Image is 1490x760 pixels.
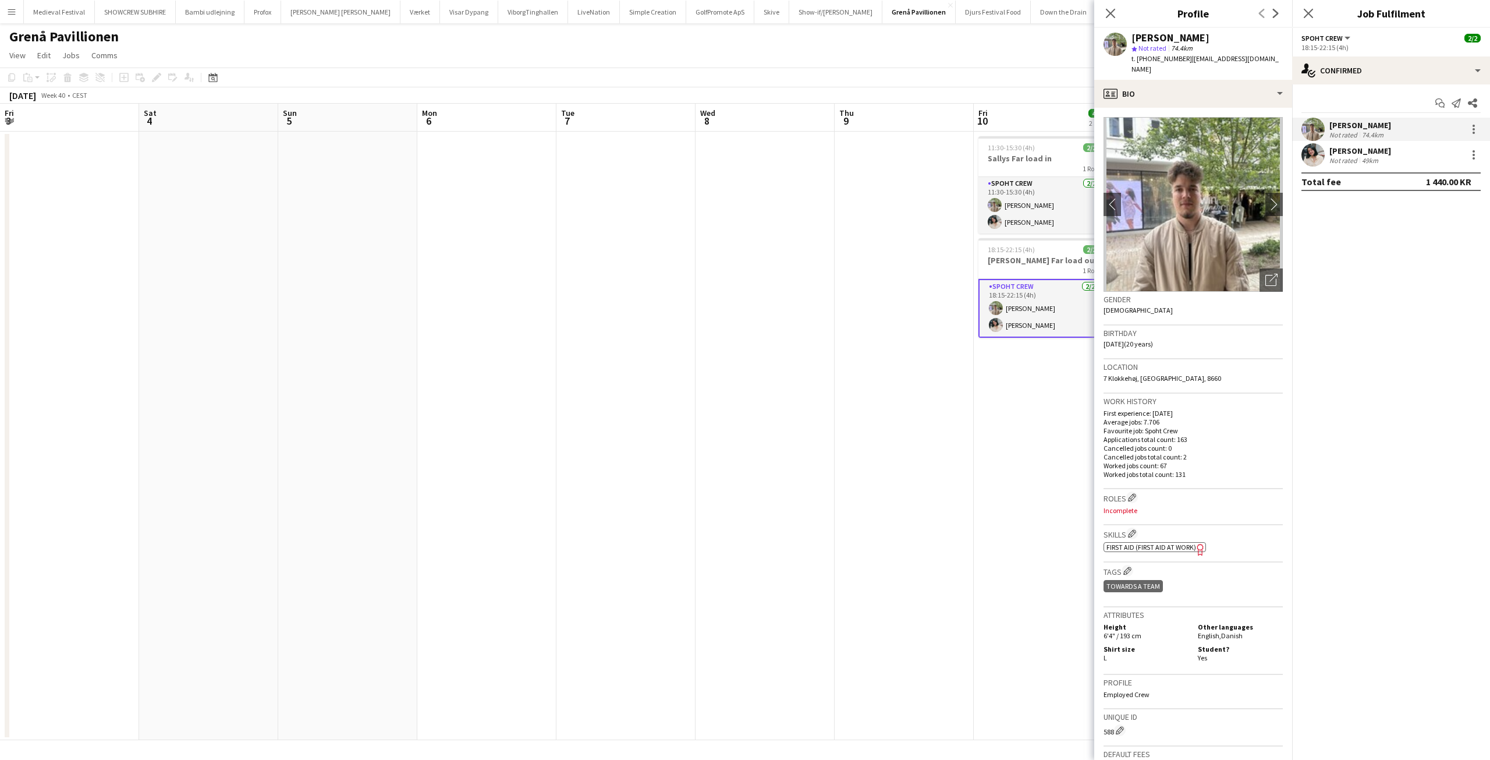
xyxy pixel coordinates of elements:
app-card-role: Spoht Crew2/218:15-22:15 (4h)[PERSON_NAME][PERSON_NAME] [978,279,1109,338]
span: 8 [698,114,715,128]
p: Incomplete [1104,506,1283,515]
span: 6 [420,114,437,128]
span: Comms [91,50,118,61]
h3: Work history [1104,396,1283,406]
div: 1 440.00 KR [1426,176,1471,188]
button: Grenå Pavillionen [882,1,956,23]
span: Spoht Crew [1301,34,1343,43]
button: GolfPromote ApS [686,1,754,23]
button: Down the Drain [1031,1,1097,23]
h5: Other languages [1198,623,1283,631]
button: Skive [754,1,789,23]
h3: Profile [1104,677,1283,688]
span: 18:15-22:15 (4h) [988,245,1035,254]
p: Average jobs: 7.706 [1104,418,1283,426]
button: Profox [244,1,281,23]
span: L [1104,653,1107,662]
div: [PERSON_NAME] [1329,120,1391,130]
span: First Aid (First Aid At Work) [1106,543,1196,552]
span: 1 Role [1083,164,1099,173]
span: 7 Klokkehøj, [GEOGRAPHIC_DATA], 8660 [1104,374,1221,383]
span: 10 [977,114,988,128]
span: 3 [3,114,14,128]
div: Confirmed [1292,56,1490,84]
div: Open photos pop-in [1260,268,1283,292]
span: Fri [978,108,988,118]
h5: Student? [1198,645,1283,653]
p: Cancelled jobs count: 0 [1104,444,1283,453]
span: 4 [142,114,157,128]
h3: Location [1104,362,1283,372]
app-job-card: 11:30-15:30 (4h)2/2Sallys Far load in1 RoleSpoht Crew2/211:30-15:30 (4h)[PERSON_NAME][PERSON_NAME] [978,136,1109,234]
button: Spoht Crew [1301,34,1352,43]
p: Favourite job: Spoht Crew [1104,426,1283,435]
h1: Grenå Pavillionen [9,28,119,45]
h5: Height [1104,623,1189,631]
span: 5 [281,114,297,128]
span: 2/2 [1083,245,1099,254]
span: Fri [5,108,14,118]
div: 18:15-22:15 (4h) [1301,43,1481,52]
img: Crew avatar or photo [1104,117,1283,292]
a: Edit [33,48,55,63]
h3: Attributes [1104,610,1283,620]
p: First experience: [DATE] [1104,409,1283,418]
h3: Roles [1104,492,1283,504]
div: 2 Jobs [1089,119,1107,128]
div: Towards A Team [1104,580,1163,592]
div: Not rated [1329,156,1360,165]
p: Cancelled jobs total count: 2 [1104,453,1283,461]
h5: Shirt size [1104,645,1189,653]
span: | [EMAIL_ADDRESS][DOMAIN_NAME] [1131,54,1279,73]
div: [PERSON_NAME] [1131,33,1209,43]
button: Bambi udlejning [176,1,244,23]
div: [PERSON_NAME] [1329,146,1391,156]
span: Edit [37,50,51,61]
h3: Profile [1094,6,1292,21]
span: View [9,50,26,61]
span: 7 [559,114,574,128]
app-job-card: 18:15-22:15 (4h)2/2[PERSON_NAME] Far load out1 RoleSpoht Crew2/218:15-22:15 (4h)[PERSON_NAME][PER... [978,238,1109,338]
h3: Skills [1104,528,1283,540]
span: Jobs [62,50,80,61]
span: 11:30-15:30 (4h) [988,143,1035,152]
button: Simple Creation [620,1,686,23]
div: Total fee [1301,176,1341,188]
span: Thu [839,108,854,118]
h3: Unique ID [1104,712,1283,722]
span: Sat [144,108,157,118]
span: Sun [283,108,297,118]
button: ViborgTinghallen [498,1,568,23]
span: t. [PHONE_NUMBER] [1131,54,1192,63]
button: Show-if/[PERSON_NAME] [789,1,882,23]
div: 49km [1360,156,1381,165]
p: Worked jobs total count: 131 [1104,470,1283,479]
span: 4/4 [1088,109,1105,118]
button: Værket [400,1,440,23]
span: 2/2 [1083,143,1099,152]
p: Applications total count: 163 [1104,435,1283,444]
h3: [PERSON_NAME] Far load out [978,255,1109,266]
span: [DEMOGRAPHIC_DATA] [1104,306,1173,314]
h3: Tags [1104,565,1283,577]
div: 588 [1104,724,1283,736]
a: Jobs [58,48,84,63]
button: LiveNation [568,1,620,23]
button: Medieval Festival [24,1,95,23]
h3: Job Fulfilment [1292,6,1490,21]
p: Worked jobs count: 67 [1104,461,1283,470]
span: Yes [1198,653,1207,662]
div: CEST [72,91,87,100]
h3: Sallys Far load in [978,153,1109,164]
button: [PERSON_NAME] [PERSON_NAME] [281,1,400,23]
div: Not rated [1329,130,1360,139]
span: 9 [838,114,854,128]
span: Not rated [1138,44,1166,52]
h3: Birthday [1104,328,1283,338]
span: Mon [422,108,437,118]
span: 2/2 [1464,34,1481,43]
span: Week 40 [38,91,68,100]
button: Djurs Festival Food [956,1,1031,23]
